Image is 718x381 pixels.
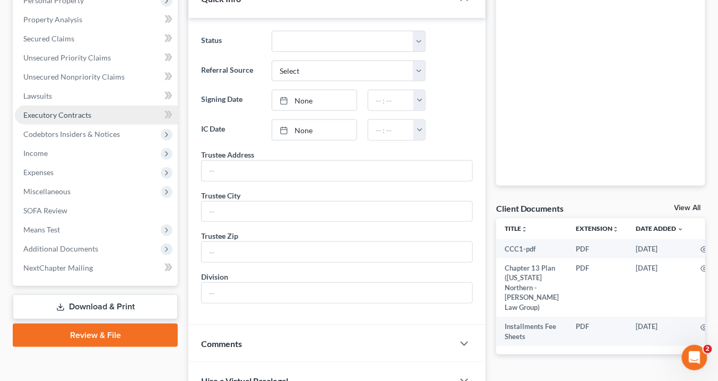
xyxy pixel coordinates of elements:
[682,345,707,370] iframe: Intercom live chat
[567,317,627,346] td: PDF
[521,226,527,232] i: unfold_more
[202,283,472,303] input: --
[15,10,178,29] a: Property Analysis
[13,295,178,319] a: Download & Print
[23,53,111,62] span: Unsecured Priority Claims
[612,226,619,232] i: unfold_more
[15,48,178,67] a: Unsecured Priority Claims
[23,263,93,272] span: NextChapter Mailing
[368,90,414,110] input: -- : --
[23,206,67,215] span: SOFA Review
[15,201,178,220] a: SOFA Review
[23,129,120,138] span: Codebtors Insiders & Notices
[496,239,567,258] td: CCC1-pdf
[496,258,567,317] td: Chapter 13 Plan ([US_STATE] Northern - [PERSON_NAME] Law Group)
[23,187,71,196] span: Miscellaneous
[202,161,472,181] input: --
[15,258,178,278] a: NextChapter Mailing
[567,239,627,258] td: PDF
[15,29,178,48] a: Secured Claims
[202,202,472,222] input: --
[496,203,564,214] div: Client Documents
[636,224,684,232] a: Date Added expand_more
[196,31,266,52] label: Status
[272,120,357,140] a: None
[201,230,238,241] div: Trustee Zip
[368,120,414,140] input: -- : --
[201,339,242,349] span: Comments
[196,60,266,82] label: Referral Source
[196,119,266,141] label: IC Date
[23,149,48,158] span: Income
[567,258,627,317] td: PDF
[677,226,684,232] i: expand_more
[201,271,228,282] div: Division
[201,149,254,160] div: Trustee Address
[13,324,178,347] a: Review & File
[505,224,527,232] a: Titleunfold_more
[23,225,60,234] span: Means Test
[15,67,178,86] a: Unsecured Nonpriority Claims
[23,34,74,43] span: Secured Claims
[15,86,178,106] a: Lawsuits
[23,72,125,81] span: Unsecured Nonpriority Claims
[23,110,91,119] span: Executory Contracts
[196,90,266,111] label: Signing Date
[627,258,692,317] td: [DATE]
[202,242,472,262] input: --
[201,190,240,201] div: Trustee City
[496,317,567,346] td: Installments Fee Sheets
[627,317,692,346] td: [DATE]
[674,204,701,212] a: View All
[23,91,52,100] span: Lawsuits
[627,239,692,258] td: [DATE]
[23,244,98,253] span: Additional Documents
[23,15,82,24] span: Property Analysis
[704,345,712,353] span: 2
[272,90,357,110] a: None
[15,106,178,125] a: Executory Contracts
[576,224,619,232] a: Extensionunfold_more
[23,168,54,177] span: Expenses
